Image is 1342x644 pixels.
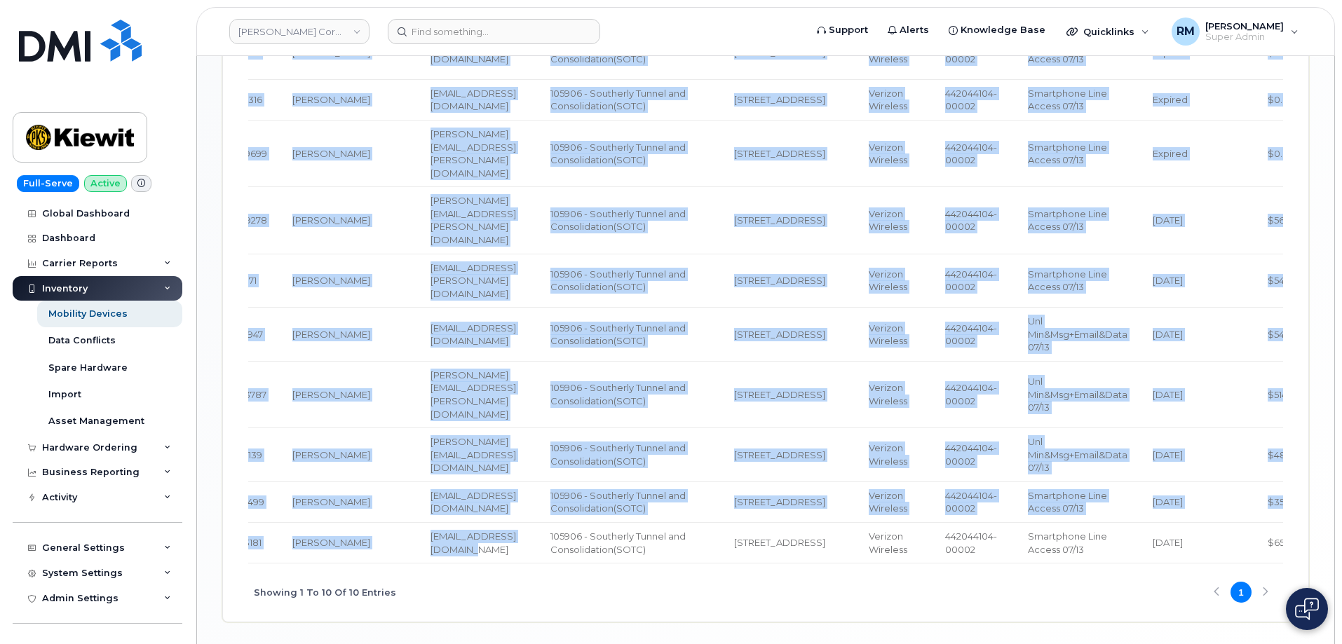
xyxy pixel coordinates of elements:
[550,88,686,112] span: 105906 - Southerly Tunnel and Consolidation(SOTC)
[431,88,516,112] span: [EMAIL_ADDRESS][DOMAIN_NAME]
[869,208,907,233] span: Verizon Wireless
[1153,449,1183,460] span: [DATE]
[1153,214,1183,226] span: [DATE]
[945,268,997,293] span: 442044104-00002
[1205,20,1284,32] span: [PERSON_NAME]
[1028,376,1127,413] span: Unl Min&Msg+Email&Data 07/13
[734,47,825,58] span: [STREET_ADDRESS]
[431,195,516,245] span: [PERSON_NAME][EMAIL_ADDRESS][PERSON_NAME][DOMAIN_NAME]
[1028,142,1107,166] span: Smartphone Line Access 07/13
[550,208,686,233] span: 105906 - Southerly Tunnel and Consolidation(SOTC)
[292,537,370,548] span: [PERSON_NAME]
[734,148,825,159] span: [STREET_ADDRESS]
[1028,436,1127,473] span: Unl Min&Msg+Email&Data 07/13
[734,275,825,286] span: [STREET_ADDRESS]
[292,214,370,226] span: [PERSON_NAME]
[1028,88,1107,112] span: Smartphone Line Access 07/13
[550,442,686,467] span: 105906 - Southerly Tunnel and Consolidation(SOTC)
[734,214,825,226] span: [STREET_ADDRESS]
[292,389,370,400] span: [PERSON_NAME]
[1153,389,1183,400] span: [DATE]
[292,496,370,507] span: [PERSON_NAME]
[1153,47,1188,58] span: Expired
[431,128,516,179] span: [PERSON_NAME][EMAIL_ADDRESS][PERSON_NAME][DOMAIN_NAME]
[292,148,370,159] span: [PERSON_NAME]
[829,23,868,37] span: Support
[1268,449,1302,460] span: $487.52
[734,496,825,507] span: [STREET_ADDRESS]
[869,530,907,555] span: Verizon Wireless
[1153,275,1183,286] span: [DATE]
[1295,598,1319,620] img: Open chat
[945,382,997,406] span: 442044104-00002
[550,142,686,166] span: 105906 - Southerly Tunnel and Consolidation(SOTC)
[1268,148,1295,159] span: $0.00
[550,490,686,514] span: 105906 - Southerly Tunnel and Consolidation(SOTC)
[1028,315,1127,352] span: Unl Min&Msg+Email&Data 07/13
[388,19,600,44] input: Find something...
[900,23,929,37] span: Alerts
[292,329,370,340] span: [PERSON_NAME]
[1153,94,1188,105] span: Expired
[1028,530,1107,555] span: Smartphone Line Access 07/13
[869,88,907,112] span: Verizon Wireless
[550,268,686,293] span: 105906 - Southerly Tunnel and Consolidation(SOTC)
[1177,23,1195,40] span: RM
[878,16,939,44] a: Alerts
[869,442,907,467] span: Verizon Wireless
[1268,389,1301,400] span: $514.60
[292,47,370,58] span: [PERSON_NAME]
[945,322,997,347] span: 442044104-00002
[1153,496,1183,507] span: [DATE]
[431,436,516,473] span: [PERSON_NAME][EMAIL_ADDRESS][DOMAIN_NAME]
[945,142,997,166] span: 442044104-00002
[1153,329,1183,340] span: [DATE]
[945,88,997,112] span: 442044104-00002
[961,23,1045,37] span: Knowledge Base
[1231,582,1252,603] button: Page 1
[550,382,686,406] span: 105906 - Southerly Tunnel and Consolidation(SOTC)
[1268,329,1301,340] span: $541.68
[1268,496,1299,507] span: $352.12
[431,369,516,420] span: [PERSON_NAME][EMAIL_ADDRESS][PERSON_NAME][DOMAIN_NAME]
[1057,18,1159,46] div: Quicklinks
[1162,18,1308,46] div: Rachel Miller
[1268,94,1295,105] span: $0.00
[1205,32,1284,43] span: Super Admin
[1153,148,1188,159] span: Expired
[869,142,907,166] span: Verizon Wireless
[1028,268,1107,293] span: Smartphone Line Access 07/13
[945,530,997,555] span: 442044104-00002
[1153,537,1183,548] span: [DATE]
[292,449,370,460] span: [PERSON_NAME]
[869,322,907,347] span: Verizon Wireless
[869,382,907,406] span: Verizon Wireless
[945,208,997,233] span: 442044104-00002
[1268,214,1303,226] span: $568.76
[550,322,686,347] span: 105906 - Southerly Tunnel and Consolidation(SOTC)
[945,490,997,514] span: 442044104-00002
[431,262,516,299] span: [EMAIL_ADDRESS][PERSON_NAME][DOMAIN_NAME]
[1268,275,1301,286] span: $541.68
[1028,490,1107,514] span: Smartphone Line Access 07/13
[869,490,907,514] span: Verizon Wireless
[869,268,907,293] span: Verizon Wireless
[734,537,825,548] span: [STREET_ADDRESS]
[807,16,878,44] a: Support
[292,94,370,105] span: [PERSON_NAME]
[734,94,825,105] span: [STREET_ADDRESS]
[431,530,516,555] span: [EMAIL_ADDRESS][DOMAIN_NAME]
[1268,537,1299,548] span: $65.00
[431,322,516,347] span: [EMAIL_ADDRESS][DOMAIN_NAME]
[939,16,1055,44] a: Knowledge Base
[1028,208,1107,233] span: Smartphone Line Access 07/13
[734,389,825,400] span: [STREET_ADDRESS]
[734,449,825,460] span: [STREET_ADDRESS]
[254,582,396,603] span: Showing 1 To 10 Of 10 Entries
[1268,47,1295,58] span: $0.00
[550,530,686,555] span: 105906 - Southerly Tunnel and Consolidation(SOTC)
[1083,26,1134,37] span: Quicklinks
[229,19,370,44] a: Kiewit Corporation
[734,329,825,340] span: [STREET_ADDRESS]
[431,490,516,514] span: [EMAIL_ADDRESS][DOMAIN_NAME]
